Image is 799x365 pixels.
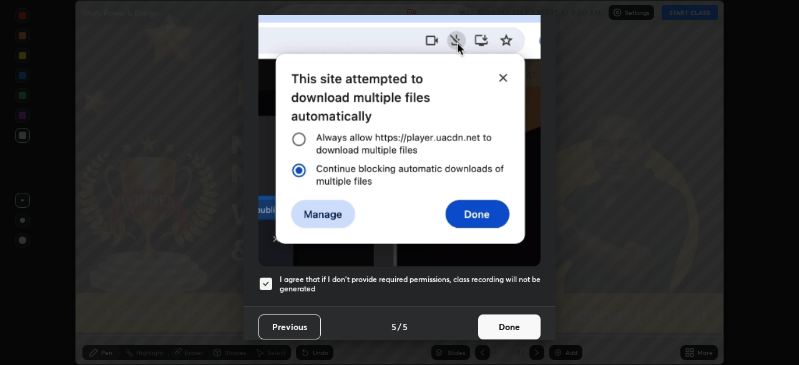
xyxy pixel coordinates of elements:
[391,320,396,333] h4: 5
[478,314,541,339] button: Done
[280,275,541,294] h5: I agree that if I don't provide required permissions, class recording will not be generated
[403,320,408,333] h4: 5
[258,314,321,339] button: Previous
[398,320,401,333] h4: /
